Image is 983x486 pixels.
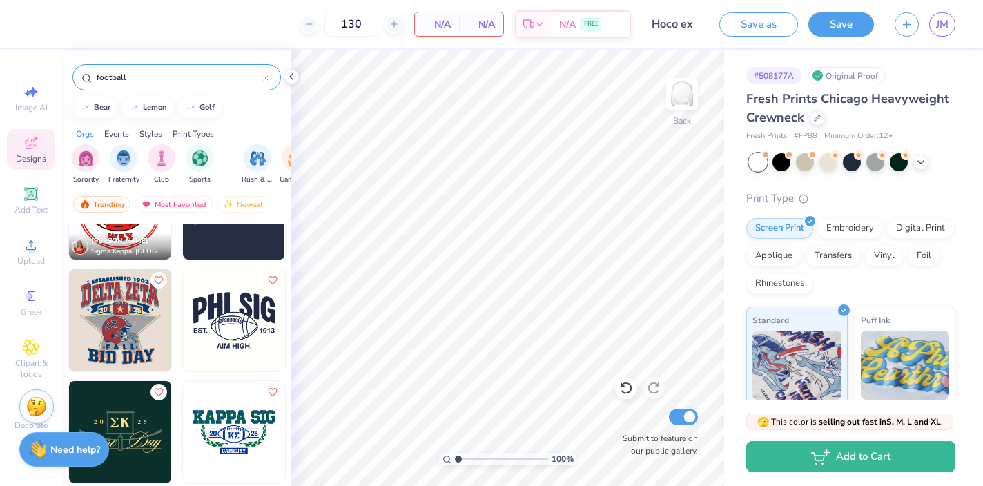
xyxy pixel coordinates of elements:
[73,175,99,185] span: Sorority
[794,130,817,142] span: # FP88
[746,273,813,294] div: Rhinestones
[129,104,140,112] img: trend_line.gif
[91,236,148,246] span: [PERSON_NAME]
[104,128,129,140] div: Events
[746,67,801,84] div: # 508177A
[757,416,769,429] span: 🫣
[746,218,813,239] div: Screen Print
[139,128,162,140] div: Styles
[79,200,90,209] img: trending.gif
[108,175,139,185] span: Fraternity
[264,272,281,289] button: Like
[186,104,197,112] img: trend_line.gif
[186,144,213,185] button: filter button
[280,144,311,185] button: filter button
[242,175,273,185] span: Rush & Bid
[141,200,152,209] img: most_fav.gif
[69,269,171,371] img: a22c8bd2-ae99-4b40-9e79-99b84fe79a6c
[324,12,378,37] input: – –
[668,80,696,108] img: Back
[280,175,311,185] span: Game Day
[173,128,214,140] div: Print Types
[150,272,167,289] button: Like
[69,381,171,483] img: cadf8143-d0b4-4d45-b7e5-44643e1b9683
[808,67,886,84] div: Original Proof
[584,19,598,29] span: FREE
[746,130,787,142] span: Fresh Prints
[936,17,948,32] span: JM
[148,144,175,185] button: filter button
[641,10,709,38] input: Untitled Design
[757,416,943,428] span: This color is .
[824,130,893,142] span: Minimum Order: 12 +
[116,150,131,166] img: Fraternity Image
[189,175,211,185] span: Sports
[819,416,941,427] strong: selling out fast in S, M, L and XL
[817,218,883,239] div: Embroidery
[887,218,954,239] div: Digital Print
[7,358,55,380] span: Clipart & logos
[14,204,48,215] span: Add Text
[806,246,861,266] div: Transfers
[217,196,269,213] div: Newest
[467,17,495,32] span: N/A
[752,313,789,327] span: Standard
[808,12,874,37] button: Save
[148,144,175,185] div: filter for Club
[108,144,139,185] button: filter button
[16,153,46,164] span: Designs
[861,331,950,400] img: Puff Ink
[73,196,130,213] div: Trending
[21,307,42,318] span: Greek
[50,443,100,456] strong: Need help?
[284,269,387,371] img: 3f254b8c-a17f-432b-a8fc-eace54bf6577
[746,191,955,206] div: Print Type
[72,144,99,185] button: filter button
[72,144,99,185] div: filter for Sorority
[135,196,213,213] div: Most Favorited
[14,420,48,431] span: Decorate
[154,175,169,185] span: Club
[192,150,208,166] img: Sports Image
[199,104,215,111] div: golf
[72,238,88,255] img: Avatar
[78,150,94,166] img: Sorority Image
[861,313,890,327] span: Puff Ink
[186,144,213,185] div: filter for Sports
[183,381,285,483] img: 7866bece-4bf3-484a-ae85-bb7bc73bfac7
[15,102,48,113] span: Image AI
[76,128,94,140] div: Orgs
[615,432,698,457] label: Submit to feature on our public gallery.
[908,246,940,266] div: Foil
[752,331,841,400] img: Standard
[171,381,273,483] img: 94dce7ca-a9db-4542-b381-0dda5950bf7d
[673,115,691,127] div: Back
[91,246,166,257] span: Sigma Kappa, [GEOGRAPHIC_DATA][US_STATE]
[559,17,576,32] span: N/A
[423,17,451,32] span: N/A
[150,384,167,400] button: Like
[250,150,266,166] img: Rush & Bid Image
[242,144,273,185] div: filter for Rush & Bid
[746,441,955,472] button: Add to Cart
[80,104,91,112] img: trend_line.gif
[929,12,955,37] a: JM
[183,269,285,371] img: 4da1bfa6-f2da-4492-a2f5-a3cc0c2bce6d
[223,200,234,209] img: Newest.gif
[143,104,167,111] div: lemon
[746,246,801,266] div: Applique
[284,381,387,483] img: d0f36524-b49a-4b0b-ae76-7d9cf2bec292
[552,453,574,465] span: 100 %
[17,255,45,266] span: Upload
[94,104,110,111] div: bear
[108,144,139,185] div: filter for Fraternity
[121,97,173,118] button: lemon
[171,269,273,371] img: ae292698-ed82-40d7-8c8d-58686097675e
[242,144,273,185] button: filter button
[154,150,169,166] img: Club Image
[72,97,117,118] button: bear
[746,90,949,126] span: Fresh Prints Chicago Heavyweight Crewneck
[264,384,281,400] button: Like
[719,12,798,37] button: Save as
[865,246,904,266] div: Vinyl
